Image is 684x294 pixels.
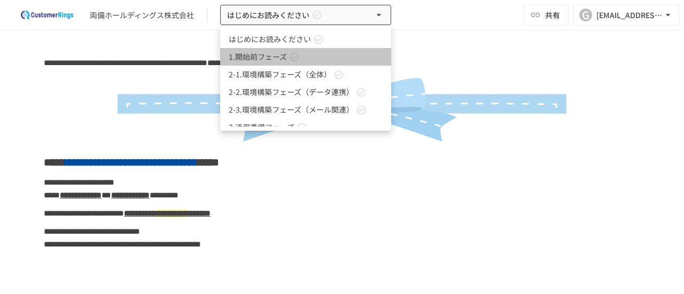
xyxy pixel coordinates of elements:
span: 3.活用準備フェーズ [229,122,294,133]
span: 2-3.環境構築フェーズ（メール関連） [229,104,354,115]
span: 1.開始前フェーズ [229,51,287,62]
span: 2-1.環境構築フェーズ（全体） [229,69,331,80]
span: 2-2.環境構築フェーズ（データ連携） [229,86,354,98]
span: はじめにお読みください [229,34,311,45]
